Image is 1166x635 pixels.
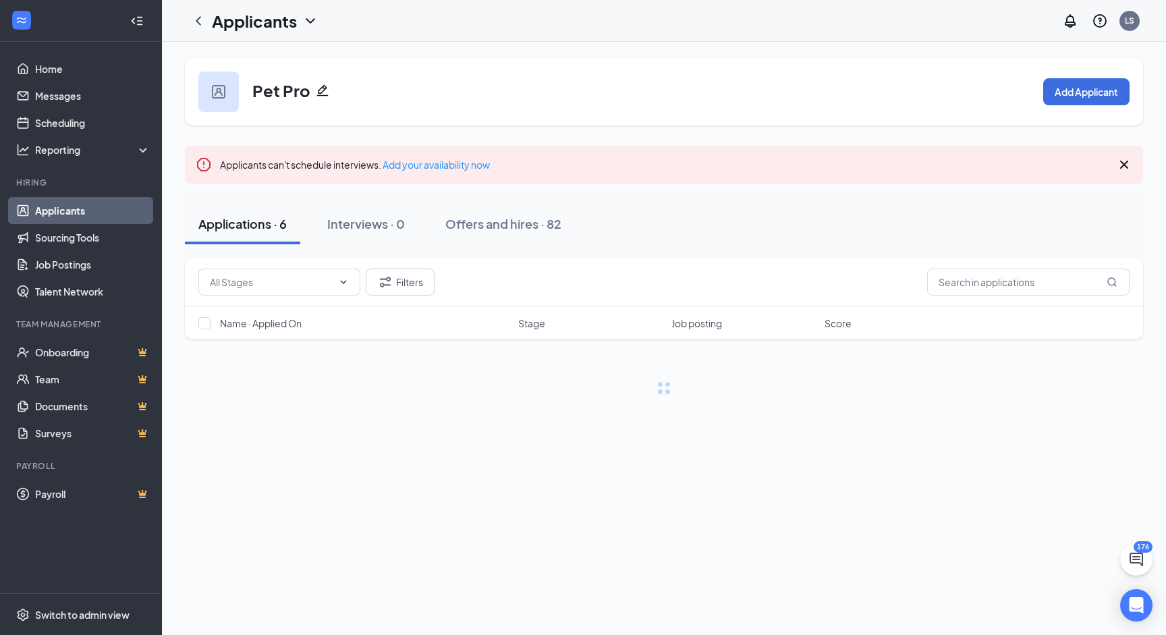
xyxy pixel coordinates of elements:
span: Applicants can't schedule interviews. [220,159,490,171]
svg: Settings [16,608,30,622]
a: Sourcing Tools [35,224,150,251]
a: TeamCrown [35,366,150,393]
div: Interviews · 0 [327,215,405,232]
span: Stage [518,316,545,330]
svg: QuestionInfo [1092,13,1108,29]
a: Applicants [35,197,150,224]
a: Messages [35,82,150,109]
input: All Stages [210,275,333,289]
svg: Notifications [1062,13,1078,29]
div: Switch to admin view [35,608,130,622]
input: Search in applications [927,269,1130,296]
div: Applications · 6 [198,215,287,232]
a: PayrollCrown [35,480,150,507]
svg: Pencil [316,84,329,97]
svg: Error [196,157,212,173]
a: SurveysCrown [35,420,150,447]
svg: Filter [377,274,393,290]
button: ChatActive [1120,543,1153,576]
a: Home [35,55,150,82]
svg: WorkstreamLogo [15,13,28,27]
button: Filter Filters [366,269,435,296]
a: Add your availability now [383,159,490,171]
a: OnboardingCrown [35,339,150,366]
svg: ChevronDown [302,13,318,29]
div: LS [1125,15,1134,26]
div: Payroll [16,460,148,472]
div: Team Management [16,319,148,330]
div: Open Intercom Messenger [1120,589,1153,622]
svg: Analysis [16,143,30,157]
span: Job posting [671,316,722,330]
h3: Pet Pro [252,79,310,102]
svg: ChevronDown [338,277,349,287]
a: DocumentsCrown [35,393,150,420]
svg: Collapse [130,14,144,28]
img: user icon [212,85,225,99]
svg: MagnifyingGlass [1107,277,1117,287]
button: Add Applicant [1043,78,1130,105]
a: Job Postings [35,251,150,278]
div: Hiring [16,177,148,188]
a: Talent Network [35,278,150,305]
h1: Applicants [212,9,297,32]
div: Reporting [35,143,151,157]
a: Scheduling [35,109,150,136]
svg: ChevronLeft [190,13,206,29]
span: Name · Applied On [220,316,302,330]
svg: Cross [1116,157,1132,173]
div: 176 [1134,541,1153,553]
div: Offers and hires · 82 [445,215,561,232]
span: Score [825,316,852,330]
svg: ChatActive [1128,551,1144,568]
